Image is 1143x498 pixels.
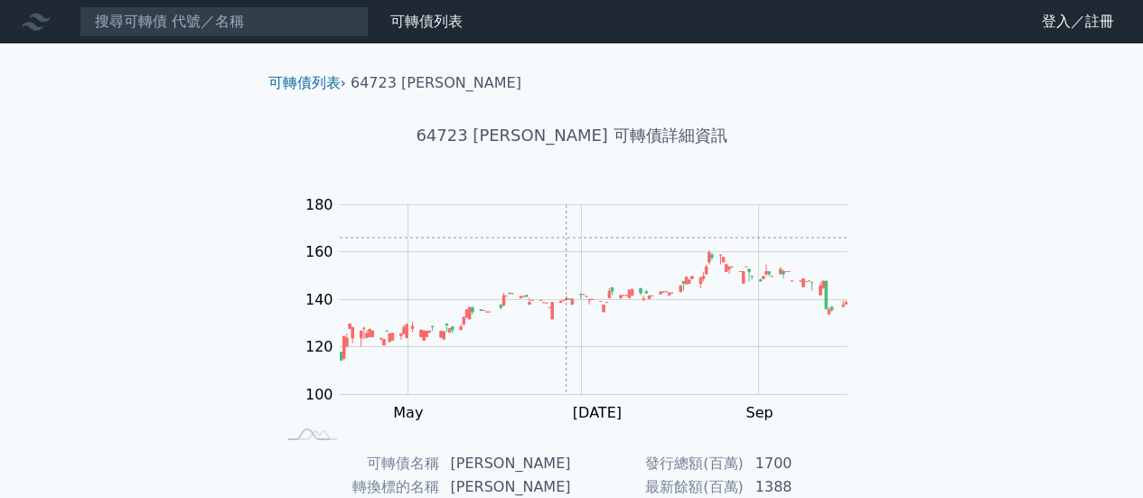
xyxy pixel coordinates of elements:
a: 登入／註冊 [1027,7,1129,36]
input: 搜尋可轉債 代號／名稱 [80,6,369,37]
a: 可轉債列表 [268,74,341,91]
td: 發行總額(百萬) [572,452,745,475]
tspan: 160 [305,243,333,260]
tspan: [DATE] [573,404,622,421]
tspan: 100 [305,386,333,403]
li: › [268,72,346,94]
tspan: 120 [305,338,333,355]
a: 可轉債列表 [390,13,463,30]
tspan: 180 [305,196,333,213]
tspan: May [393,404,423,421]
tspan: Sep [745,404,773,421]
li: 64723 [PERSON_NAME] [351,72,521,94]
h1: 64723 [PERSON_NAME] 可轉債詳細資訊 [254,123,890,148]
td: [PERSON_NAME] [440,452,572,475]
tspan: 140 [305,291,333,308]
td: 1700 [745,452,868,475]
td: 可轉債名稱 [276,452,440,475]
g: Chart [295,196,874,421]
